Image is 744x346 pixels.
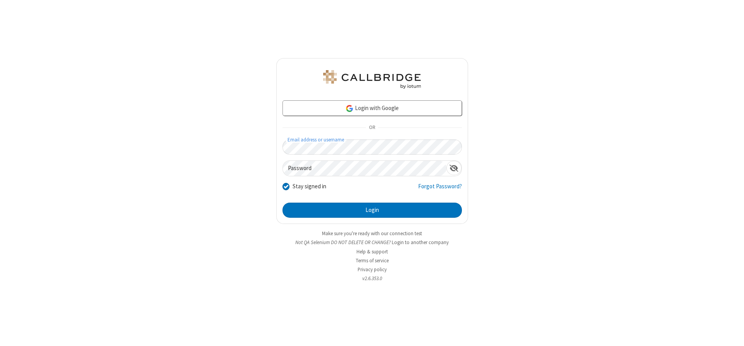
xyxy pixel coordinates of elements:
[293,182,326,191] label: Stay signed in
[418,182,462,197] a: Forgot Password?
[282,203,462,218] button: Login
[446,161,462,175] div: Show password
[366,122,378,133] span: OR
[282,139,462,155] input: Email address or username
[322,70,422,89] img: QA Selenium DO NOT DELETE OR CHANGE
[345,104,354,113] img: google-icon.png
[392,239,449,246] button: Login to another company
[283,161,446,176] input: Password
[282,100,462,116] a: Login with Google
[276,275,468,282] li: v2.6.353.0
[356,248,388,255] a: Help & support
[358,266,387,273] a: Privacy policy
[725,326,738,341] iframe: Chat
[276,239,468,246] li: Not QA Selenium DO NOT DELETE OR CHANGE?
[322,230,422,237] a: Make sure you're ready with our connection test
[356,257,389,264] a: Terms of service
